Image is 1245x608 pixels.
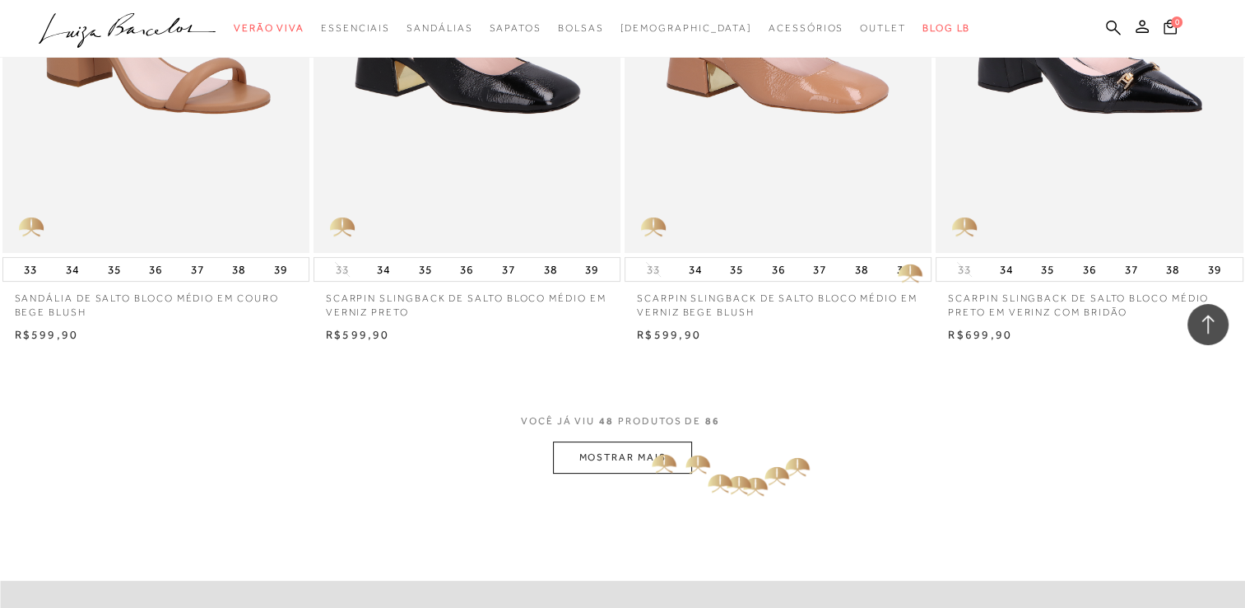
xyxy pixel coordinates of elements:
span: BLOG LB [922,22,970,34]
a: categoryNavScreenReaderText [860,13,906,44]
span: Sapatos [489,22,541,34]
button: 33 [642,262,665,278]
button: 35 [1036,258,1059,281]
a: BLOG LB [922,13,970,44]
a: SCARPIN SLINGBACK DE SALTO BLOCO MÉDIO EM VERNIZ BEGE BLUSH [625,282,931,320]
button: 34 [372,258,395,281]
button: 39 [891,258,914,281]
span: Acessórios [769,22,843,34]
button: 37 [1119,258,1142,281]
button: 38 [227,258,250,281]
span: [DEMOGRAPHIC_DATA] [620,22,752,34]
button: 36 [144,258,167,281]
a: SANDÁLIA DE SALTO BLOCO MÉDIO EM COURO BEGE BLUSH [2,282,309,320]
button: 38 [850,258,873,281]
button: 0 [1159,18,1182,40]
button: 37 [186,258,209,281]
span: Sandálias [406,22,472,34]
span: R$599,90 [637,328,701,341]
a: noSubCategoriesText [620,13,752,44]
button: 39 [1203,258,1226,281]
span: VOCÊ JÁ VIU PRODUTOS DE [521,415,724,427]
a: categoryNavScreenReaderText [769,13,843,44]
img: golden_caliandra_v6.png [314,203,371,253]
button: 34 [683,258,706,281]
button: 34 [61,258,84,281]
span: Outlet [860,22,906,34]
span: R$599,90 [326,328,390,341]
button: 36 [1078,258,1101,281]
button: 35 [414,258,437,281]
button: 33 [19,258,42,281]
button: 36 [767,258,790,281]
button: 38 [539,258,562,281]
span: 48 [599,415,614,427]
button: 39 [580,258,603,281]
button: MOSTRAR MAIS [553,442,691,474]
a: SCARPIN SLINGBACK DE SALTO BLOCO MÉDIO EM VERNIZ PRETO [314,282,620,320]
a: categoryNavScreenReaderText [234,13,304,44]
button: 34 [995,258,1018,281]
a: categoryNavScreenReaderText [406,13,472,44]
span: Verão Viva [234,22,304,34]
button: 35 [725,258,748,281]
a: categoryNavScreenReaderText [558,13,604,44]
img: golden_caliandra_v6.png [2,203,60,253]
a: categoryNavScreenReaderText [321,13,390,44]
button: 35 [102,258,125,281]
button: 36 [455,258,478,281]
img: golden_caliandra_v6.png [625,203,682,253]
span: R$699,90 [948,328,1012,341]
span: Bolsas [558,22,604,34]
span: 0 [1171,16,1182,28]
button: 33 [953,262,976,278]
a: categoryNavScreenReaderText [489,13,541,44]
img: golden_caliandra_v6.png [936,203,993,253]
button: 39 [269,258,292,281]
button: 33 [331,262,354,278]
button: 37 [497,258,520,281]
span: Essenciais [321,22,390,34]
button: 38 [1161,258,1184,281]
span: R$599,90 [15,328,79,341]
button: 37 [808,258,831,281]
span: 86 [705,415,720,427]
a: SCARPIN SLINGBACK DE SALTO BLOCO MÉDIO PRETO EM VERINZ COM BRIDÃO [936,282,1243,320]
